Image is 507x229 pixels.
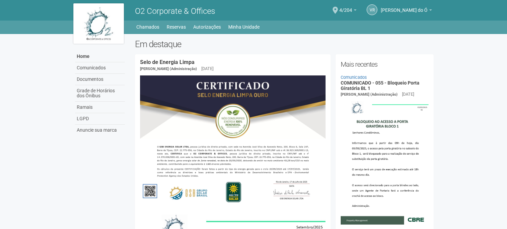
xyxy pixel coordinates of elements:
[228,22,260,32] a: Minha Unidade
[135,6,215,16] span: O2 Corporate & Offices
[367,4,377,15] a: VR
[135,39,434,49] h2: Em destaque
[75,102,125,113] a: Ramais
[402,91,414,97] div: [DATE]
[193,22,221,32] a: Autorizações
[75,51,125,62] a: Home
[381,8,432,14] a: [PERSON_NAME] do Ó
[136,22,159,32] a: Chamados
[73,3,124,44] img: logo.jpg
[167,22,186,32] a: Reservas
[75,113,125,125] a: LGPD
[140,67,197,71] span: [PERSON_NAME] (Administração)
[339,1,352,13] span: 4/204
[75,62,125,74] a: Comunicados
[201,66,213,72] div: [DATE]
[341,92,398,97] span: [PERSON_NAME] (Administração)
[381,1,428,13] span: Viviane Rocha do Ó
[140,59,195,65] a: Selo de Energia Limpa
[339,8,357,14] a: 4/204
[341,98,429,224] img: COMUNICADO%20-%20055%20-%20Bloqueio%20Porta%20Girat%C3%B3ria%20BL%201.jpg
[341,59,429,69] h2: Mais recentes
[140,75,326,207] img: COMUNICADO%20-%20054%20-%20Selo%20de%20Energia%20Limpa%20-%20P%C3%A1g.%202.jpg
[75,85,125,102] a: Grade de Horários dos Ônibus
[341,75,367,80] a: Comunicados
[75,74,125,85] a: Documentos
[341,80,419,91] a: COMUNICADO - 055 - Bloqueio Porta Giratória BL 1
[75,125,125,136] a: Anuncie sua marca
